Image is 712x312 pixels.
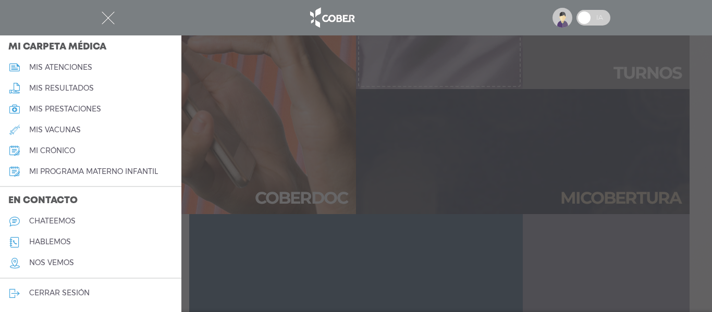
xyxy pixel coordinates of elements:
h5: mis prestaciones [29,105,101,114]
h5: cerrar sesión [29,289,90,297]
h5: mi programa materno infantil [29,167,158,176]
h5: nos vemos [29,258,74,267]
h5: mi crónico [29,146,75,155]
img: Cober_menu-close-white.svg [102,11,115,24]
h5: hablemos [29,238,71,246]
h5: mis resultados [29,84,94,93]
h5: mis vacunas [29,126,81,134]
img: logo_cober_home-white.png [304,5,359,30]
h5: chateemos [29,217,76,226]
h5: mis atenciones [29,63,92,72]
img: profile-placeholder.svg [553,8,572,28]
